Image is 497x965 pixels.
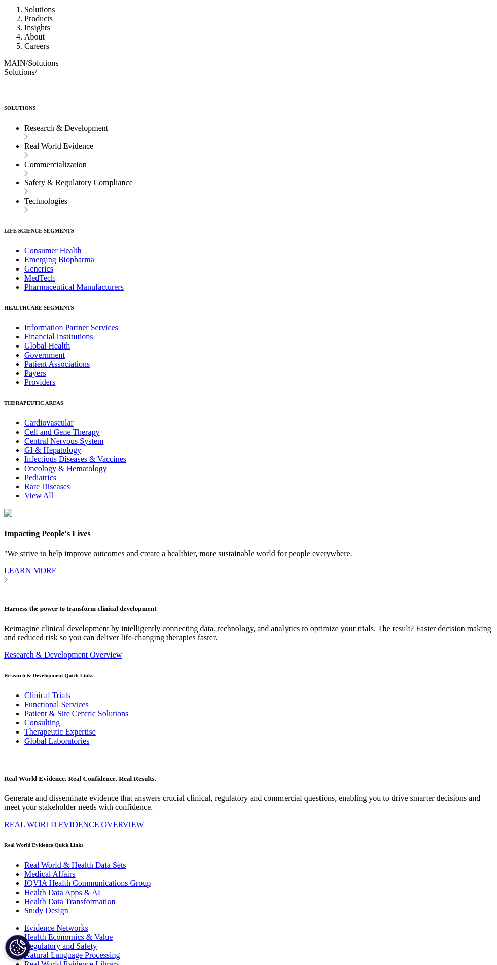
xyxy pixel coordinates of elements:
[4,566,493,585] a: LEARN MORE
[24,718,60,727] a: Consulting
[24,870,76,878] a: Medical Affairs
[24,897,116,906] a: Health Data Transformation
[24,709,128,718] a: Patient & Site Centric Solutions
[24,942,97,950] a: Regulatory and Safety
[24,197,493,215] li: Technologies
[4,227,493,234] h6: LIFE SCIENCE SEGMENTS
[24,437,103,445] a: Central Nervous System
[4,400,493,406] h6: THERAPEUTIC AREAS
[24,691,70,700] a: Clinical Trials
[24,727,96,736] a: Therapeutic Expertise
[24,888,100,897] a: Health Data Apps & AI
[4,549,493,558] p: "We strive to help improve outcomes and create a healthier, more sustainable world for people eve...
[24,933,113,941] a: Health Economics & Value
[24,951,120,959] a: Natural Language Processing
[24,42,49,50] a: Careers
[24,879,151,887] a: IQVIA Health Communications Group
[24,5,55,14] a: Solutions
[4,509,12,517] img: our-impact.jpeg
[24,323,118,332] a: Information Partner Services
[4,650,122,659] a: Research & Development Overview
[24,491,53,500] a: View All
[24,283,124,291] a: Pharmaceutical Manufacturers
[24,455,126,464] a: Infectious Diseases & Vaccines
[24,124,493,142] li: Research & Development
[24,446,81,454] a: GI & Hepatology
[4,775,493,783] h5: Real World Evidence. Real Confidence. Real Results.
[24,255,94,264] a: Emerging Biopharma
[24,378,55,387] a: Providers
[24,861,126,869] a: Real World & Health Data Sets
[24,473,56,482] a: Pediatrics
[24,906,68,915] a: Study Design
[5,935,30,960] button: Cookie Settings
[24,264,53,273] a: Generics
[4,605,493,613] h5: Harness the power to transform clinical development
[4,529,493,538] h4: Impacting People's Lives
[4,59,26,67] span: MAIN
[4,304,493,311] h6: HEALTHCARE SEGMENTS
[24,360,90,368] a: Patient Associations
[24,737,89,745] a: Global Laboratories
[24,464,107,473] a: Oncology & Hematology
[4,59,493,68] div: /
[4,820,144,829] a: REAL WORLD EVIDENCE OVERVIEW
[24,923,88,932] a: Evidence Networks
[4,68,34,76] span: Solutions
[24,428,100,436] a: Cell and Gene Therapy
[24,23,50,32] a: Insights
[4,68,493,92] div: /
[24,369,46,377] a: Payers
[4,842,493,848] h6: Real World Evidence Quick Links
[24,160,493,178] li: Commercialization
[24,700,89,709] a: Functional Services
[24,178,493,197] li: Safety & Regulatory Compliance
[24,351,65,359] a: Government
[24,274,55,282] a: MedTech
[24,332,93,341] a: Financial Institutions
[24,418,74,427] a: Cardiovascular
[4,105,493,111] h6: SOLUTIONS
[4,672,493,678] h6: Research & Development Quick Links
[24,482,70,491] a: Rare Diseases
[28,59,58,67] span: Solutions
[24,32,45,41] a: About
[4,794,493,812] p: Generate and disseminate evidence that answers crucial clinical, regulatory and commercial questi...
[24,14,53,23] a: Products
[24,341,70,350] a: Global Health
[24,246,81,255] a: Consumer Health
[4,624,493,642] p: Reimagine clinical development by intelligently connecting data, technology, and analytics to opt...
[24,142,493,160] li: Real World Evidence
